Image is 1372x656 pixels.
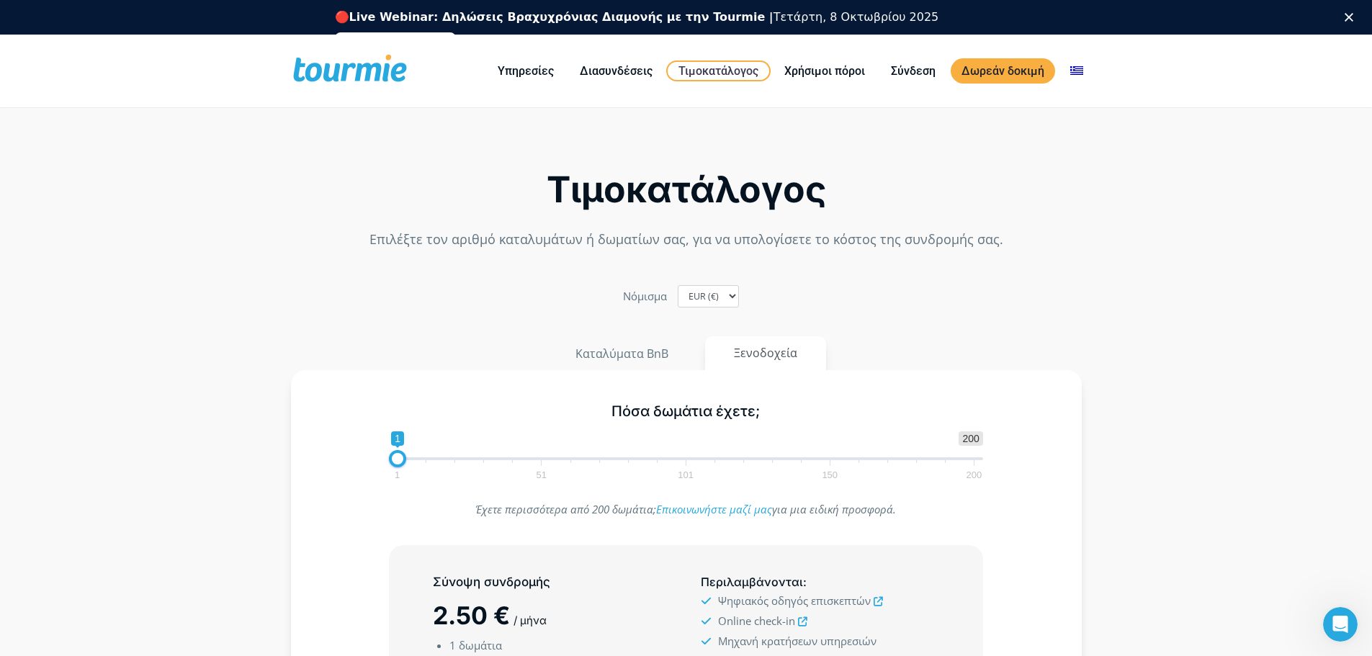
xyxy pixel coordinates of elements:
[433,573,671,591] h5: Σύνοψη συνδρομής
[951,58,1055,84] a: Δωρεάν δοκιμή
[389,500,983,519] p: Έχετε περισσότερα από 200 δωμάτια; για μια ειδική προσφορά.
[676,472,696,478] span: 101
[656,502,772,516] a: Επικοινωνήστε μαζί μας
[666,60,771,81] a: Τιμοκατάλογος
[291,230,1082,249] p: Επιλέξτε τον αριθμό καταλυμάτων ή δωματίων σας, για να υπολογίσετε το κόστος της συνδρομής σας.
[1323,607,1358,642] iframe: Intercom live chat
[335,32,457,50] a: Εγγραφείτε δωρεάν
[291,173,1082,207] h2: Τιμοκατάλογος
[389,403,983,421] h5: Πόσα δωμάτια έχετε;
[393,472,402,478] span: 1
[349,10,774,24] b: Live Webinar: Δηλώσεις Βραχυχρόνιας Διαμονής με την Tourmie |
[623,287,667,306] label: Nόμισμα
[718,634,876,648] span: Μηχανή κρατήσεων υπηρεσιών
[701,575,803,589] span: Περιλαμβάνονται
[774,62,876,80] a: Χρήσιμοι πόροι
[459,638,502,652] span: δωμάτια
[701,573,938,591] h5: :
[487,62,565,80] a: Υπηρεσίες
[569,62,663,80] a: Διασυνδέσεις
[959,431,982,446] span: 200
[718,614,795,628] span: Online check-in
[546,336,698,371] button: Καταλύματα BnB
[335,10,939,24] div: 🔴 Τετάρτη, 8 Οκτωβρίου 2025
[449,638,456,652] span: 1
[391,431,404,446] span: 1
[705,336,826,370] button: Ξενοδοχεία
[1059,62,1094,80] a: Αλλαγή σε
[880,62,946,80] a: Σύνδεση
[514,614,547,627] span: / μήνα
[718,593,871,608] span: Ψηφιακός οδηγός επισκεπτών
[433,601,510,630] span: 2.50 €
[964,472,985,478] span: 200
[820,472,840,478] span: 150
[534,472,549,478] span: 51
[1345,13,1359,22] div: Κλείσιμο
